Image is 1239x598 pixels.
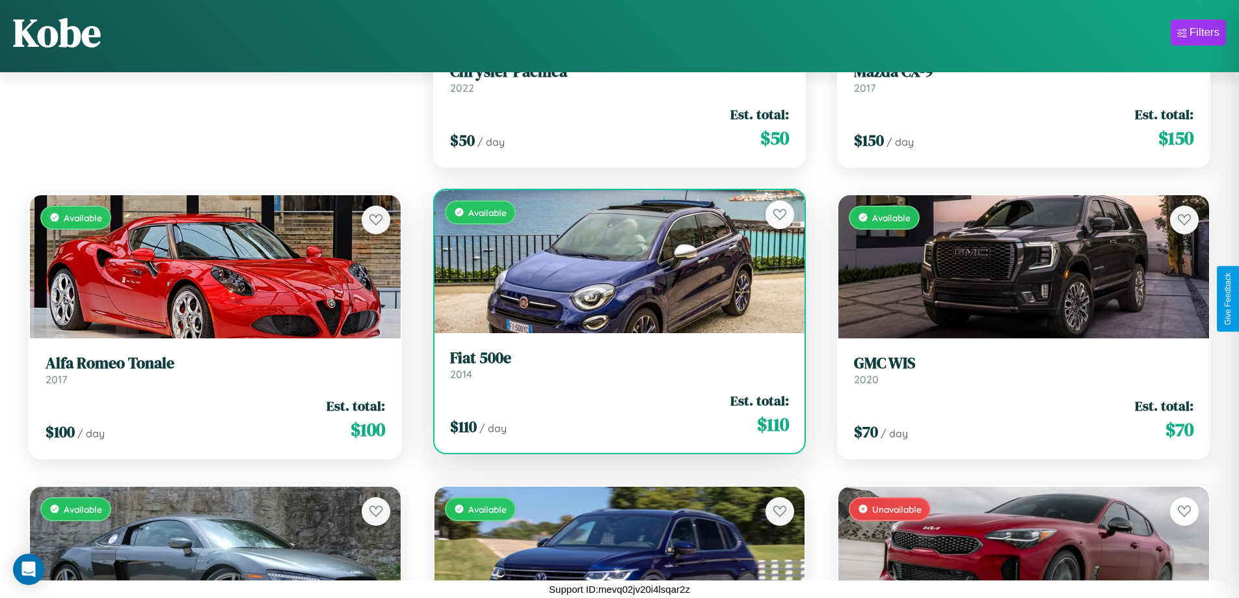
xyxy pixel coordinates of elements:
[854,354,1193,373] h3: GMC WIS
[477,135,505,148] span: / day
[1158,125,1193,151] span: $ 150
[64,504,102,515] span: Available
[450,129,475,151] span: $ 50
[351,416,385,442] span: $ 100
[760,125,789,151] span: $ 50
[450,349,790,368] h3: Fiat 500e
[326,396,385,415] span: Est. total:
[450,368,472,381] span: 2014
[46,354,385,373] h3: Alfa Romeo Tonale
[757,411,789,437] span: $ 110
[854,373,879,386] span: 2020
[854,421,878,442] span: $ 70
[872,212,911,223] span: Available
[854,354,1193,386] a: GMC WIS2020
[1223,273,1232,325] div: Give Feedback
[1135,396,1193,415] span: Est. total:
[1166,416,1193,442] span: $ 70
[854,62,1193,94] a: Mazda CX-92017
[46,421,75,442] span: $ 100
[468,207,507,218] span: Available
[854,81,875,94] span: 2017
[549,580,690,598] p: Support ID: mevq02jv20i4lsqar2z
[46,373,67,386] span: 2017
[881,427,908,440] span: / day
[730,391,789,410] span: Est. total:
[450,416,477,437] span: $ 110
[450,349,790,381] a: Fiat 500e2014
[46,354,385,386] a: Alfa Romeo Tonale2017
[77,427,105,440] span: / day
[13,554,44,585] div: Open Intercom Messenger
[468,504,507,515] span: Available
[450,81,474,94] span: 2022
[479,422,507,435] span: / day
[1190,26,1219,39] div: Filters
[64,212,102,223] span: Available
[854,129,884,151] span: $ 150
[1135,105,1193,124] span: Est. total:
[450,62,790,81] h3: Chrysler Pacifica
[854,62,1193,81] h3: Mazda CX-9
[450,62,790,94] a: Chrysler Pacifica2022
[872,504,922,515] span: Unavailable
[1171,20,1226,46] button: Filters
[13,6,101,59] h1: Kobe
[730,105,789,124] span: Est. total:
[886,135,914,148] span: / day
